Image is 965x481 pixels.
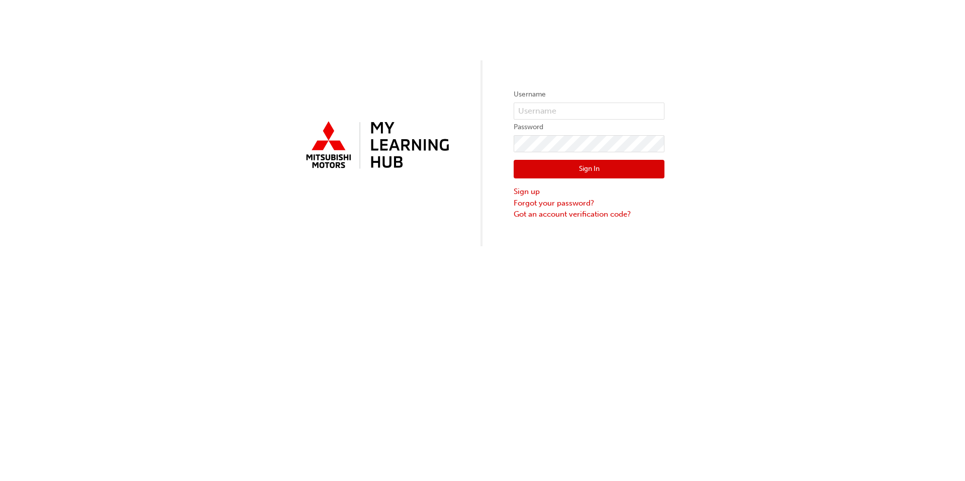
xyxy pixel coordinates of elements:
button: Sign In [514,160,664,179]
a: Forgot your password? [514,198,664,209]
input: Username [514,103,664,120]
a: Got an account verification code? [514,209,664,220]
a: Sign up [514,186,664,198]
label: Password [514,121,664,133]
label: Username [514,88,664,101]
img: mmal [301,117,451,174]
